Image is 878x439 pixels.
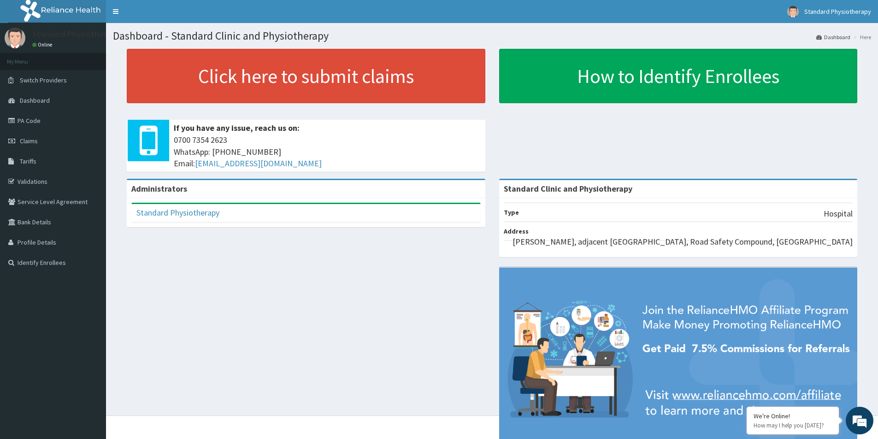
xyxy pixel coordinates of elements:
a: [EMAIL_ADDRESS][DOMAIN_NAME] [195,158,322,169]
a: Click here to submit claims [127,49,485,103]
b: Type [504,208,519,217]
p: Standard Physiotherapy [32,30,119,38]
a: Standard Physiotherapy [136,207,219,218]
a: Dashboard [816,33,850,41]
span: Claims [20,137,38,145]
span: Tariffs [20,157,36,165]
b: If you have any issue, reach us on: [174,123,300,133]
img: User Image [787,6,799,18]
b: Administrators [131,183,187,194]
b: Address [504,227,529,235]
a: How to Identify Enrollees [499,49,858,103]
li: Here [851,33,871,41]
span: Standard Physiotherapy [804,7,871,16]
p: Hospital [824,208,853,220]
p: [PERSON_NAME], adjacent [GEOGRAPHIC_DATA], Road Safety Compound, [GEOGRAPHIC_DATA] [513,236,853,248]
a: Online [32,41,54,48]
img: User Image [5,28,25,48]
span: Dashboard [20,96,50,105]
strong: Standard Clinic and Physiotherapy [504,183,632,194]
span: 0700 7354 2623 WhatsApp: [PHONE_NUMBER] Email: [174,134,481,170]
span: Switch Providers [20,76,67,84]
div: We're Online! [754,412,832,420]
h1: Dashboard - Standard Clinic and Physiotherapy [113,30,871,42]
p: How may I help you today? [754,421,832,429]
